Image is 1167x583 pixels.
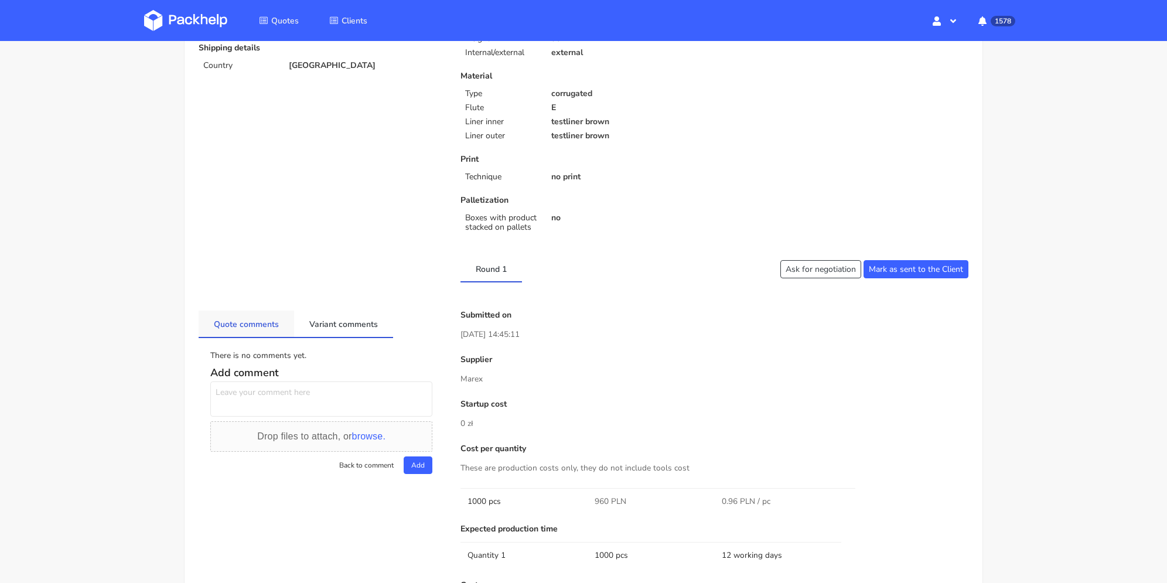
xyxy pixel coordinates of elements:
p: [DATE] 14:45:11 [460,328,968,341]
p: Type [465,89,537,98]
span: 960 PLN [595,496,626,507]
p: 0 zł [460,417,968,430]
p: no [551,213,707,223]
span: Quotes [271,15,299,26]
span: browse. [352,431,385,441]
p: [GEOGRAPHIC_DATA] [289,61,444,70]
p: Marex [460,373,968,386]
p: Print [460,155,706,164]
p: Internal/external [465,48,537,57]
p: 95 mm [551,34,707,43]
p: external [551,48,707,57]
span: Drop files to attach, or [257,431,385,441]
p: Height [465,34,537,43]
p: Flute [465,103,537,112]
span: 1578 [991,16,1015,26]
p: These are production costs only, they do not include tools cost [460,462,968,475]
span: 0.96 PLN / pc [722,496,770,507]
td: Quantity 1 [460,542,588,568]
p: Material [460,71,706,81]
p: Palletization [460,196,706,205]
p: Country [203,61,275,70]
p: testliner brown [551,131,707,141]
a: Quotes [245,10,313,31]
td: 12 working days [715,542,842,568]
button: Ask for negotiation [780,260,861,278]
td: 1000 pcs [460,488,588,514]
p: Boxes with product stacked on pallets [465,213,537,232]
span: Clients [342,15,367,26]
td: 1000 pcs [588,542,715,568]
p: Expected production time [460,524,968,534]
button: Add [404,456,432,474]
p: Liner outer [465,131,537,141]
p: Submitted on [460,311,968,320]
button: Mark as sent to the Client [864,260,968,278]
button: 1578 [969,10,1023,31]
button: Back to comment [332,456,401,474]
p: Shipping details [199,43,444,53]
p: Supplier [460,355,968,364]
p: no print [551,172,707,182]
p: Technique [465,172,537,182]
img: Dashboard [144,10,227,31]
p: Liner inner [465,117,537,127]
a: Round 1 [460,255,522,281]
p: E [551,103,707,112]
a: Quote comments [199,311,294,336]
a: Clients [315,10,381,31]
div: There is no comments yet. [210,350,432,362]
h5: Add comment [210,366,432,380]
p: Cost per quantity [460,444,968,454]
a: Variant comments [294,311,393,336]
p: Startup cost [460,400,968,409]
p: corrugated [551,89,707,98]
p: testliner brown [551,117,707,127]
